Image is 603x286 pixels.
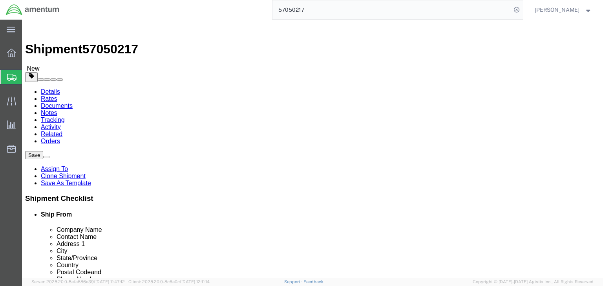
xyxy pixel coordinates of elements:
span: Client: 2025.20.0-8c6e0cf [128,279,210,284]
a: Feedback [303,279,323,284]
span: Copyright © [DATE]-[DATE] Agistix Inc., All Rights Reserved [473,279,594,285]
button: [PERSON_NAME] [534,5,592,15]
iframe: FS Legacy Container [22,20,603,278]
span: [DATE] 11:47:12 [95,279,125,284]
span: Chris Haes [535,5,579,14]
input: Search for shipment number, reference number [272,0,511,19]
img: logo [5,4,60,16]
span: Server: 2025.20.0-5efa686e39f [31,279,125,284]
a: Support [284,279,304,284]
span: [DATE] 12:11:14 [181,279,210,284]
